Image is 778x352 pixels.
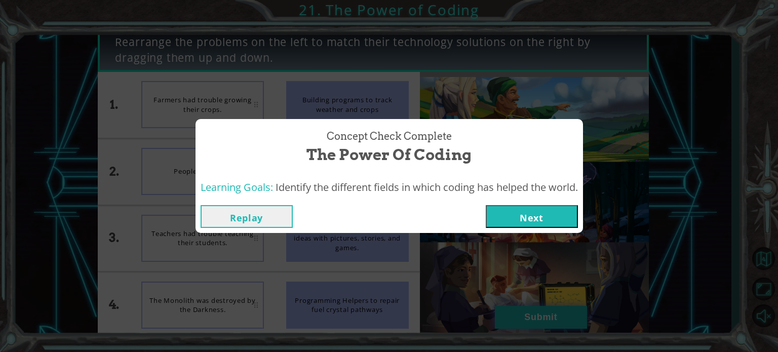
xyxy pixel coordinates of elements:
[201,180,273,194] span: Learning Goals:
[201,205,293,228] button: Replay
[486,205,578,228] button: Next
[327,129,452,144] span: Concept Check Complete
[306,144,472,166] span: The Power of Coding
[276,180,578,194] span: Identify the different fields in which coding has helped the world.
